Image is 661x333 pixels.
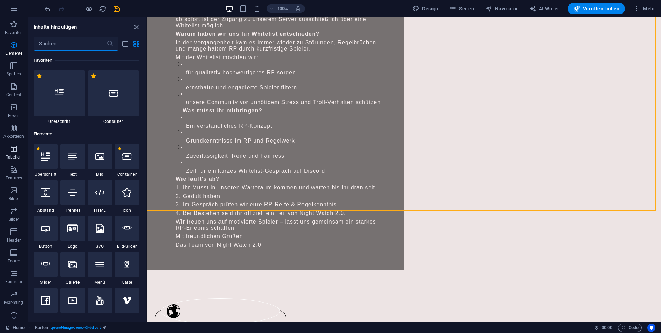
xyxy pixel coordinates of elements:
div: Bild-Slider [115,216,139,249]
button: AI Writer [527,3,562,14]
span: Seiten [449,5,474,12]
h6: Elemente [34,130,139,138]
button: Navigator [483,3,521,14]
p: Boxen [8,113,20,118]
i: Bei Größenänderung Zoomstufe automatisch an das gewählte Gerät anpassen. [295,6,301,12]
span: Mehr [633,5,655,12]
p: Content [6,92,21,98]
span: Karte [115,280,139,285]
h6: Favoriten [34,56,139,64]
p: Elemente [5,51,23,56]
span: Slider [34,280,58,285]
button: Code [618,324,642,332]
span: YouTube [88,316,112,321]
div: Galerie [60,252,85,285]
div: YouTube [88,288,112,321]
div: Video [60,288,85,321]
span: Überschrift [34,119,85,124]
span: HTML [88,208,112,213]
div: SVG [88,216,112,249]
div: Überschrift [34,144,58,177]
span: Design [412,5,438,12]
i: Dieses Element ist ein anpassbares Preset [103,326,106,330]
span: Menü [88,280,112,285]
span: Von Favoriten entfernen [91,73,96,79]
div: Menü [88,252,112,285]
button: grid-view [132,39,140,48]
span: Video [60,316,85,321]
span: Galerie [60,280,85,285]
span: . preset-image-boxes-v3-default [51,324,101,332]
button: Seiten [447,3,477,14]
p: Spalten [7,71,21,77]
p: Slider [9,217,19,222]
button: Design [410,3,441,14]
i: Save (Ctrl+S) [113,5,121,13]
div: Icon [115,180,139,213]
span: Text [60,172,85,177]
div: Slider [34,252,58,285]
span: Veröffentlichen [573,5,620,12]
span: Bild [88,172,112,177]
span: Abstand [34,208,58,213]
div: Facebook [34,288,58,321]
div: Button [34,216,58,249]
span: Facebook [34,316,58,321]
div: HTML [88,180,112,213]
span: Icon [115,208,139,213]
span: Von Favoriten entfernen [36,147,40,151]
span: Logo [60,244,85,249]
span: Von Favoriten entfernen [36,73,42,79]
span: SVG [88,244,112,249]
button: reload [99,4,107,13]
div: Design (Strg+Alt+Y) [410,3,441,14]
div: Karte [115,252,139,285]
button: save [112,4,121,13]
div: Abstand [34,180,58,213]
span: Bild-Slider [115,244,139,249]
button: undo [43,4,52,13]
button: Usercentrics [647,324,655,332]
span: AI Writer [529,5,559,12]
i: Rückgängig: Elemente löschen (Strg+Z) [44,5,52,13]
p: Tabellen [6,154,22,160]
button: Mehr [631,3,658,14]
p: Features [6,175,22,181]
span: Vimeo [115,316,139,321]
span: Container [115,172,139,177]
span: Trenner [60,208,85,213]
div: Text [60,144,85,177]
nav: breadcrumb [35,324,106,332]
span: Klick zum Auswählen. Doppelklick zum Bearbeiten [35,324,48,332]
span: : [606,325,607,330]
div: Bild [88,144,112,177]
div: Logo [60,216,85,249]
div: Container [115,144,139,177]
span: Von Favoriten entfernen [118,147,121,151]
input: Suchen [34,37,106,51]
h6: Inhalte hinzufügen [34,23,77,31]
button: Veröffentlichen [568,3,625,14]
button: close panel [132,23,140,31]
button: Klicke hier, um den Vorschau-Modus zu verlassen [85,4,93,13]
span: Container [88,119,139,124]
div: Vimeo [115,288,139,321]
button: 100% [267,4,291,13]
div: Container [88,70,139,124]
h6: Session-Zeit [594,324,613,332]
span: 00 00 [602,324,612,332]
span: Navigator [485,5,518,12]
p: Formular [5,279,23,285]
i: Seite neu laden [99,5,107,13]
p: Footer [8,258,20,264]
p: Header [7,237,21,243]
p: Favoriten [5,30,23,35]
p: Bilder [9,196,19,201]
p: Akkordeon [3,134,24,139]
p: Marketing [4,300,23,305]
span: Überschrift [34,172,58,177]
span: Button [34,244,58,249]
span: Code [621,324,639,332]
button: list-view [121,39,129,48]
div: Trenner [60,180,85,213]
